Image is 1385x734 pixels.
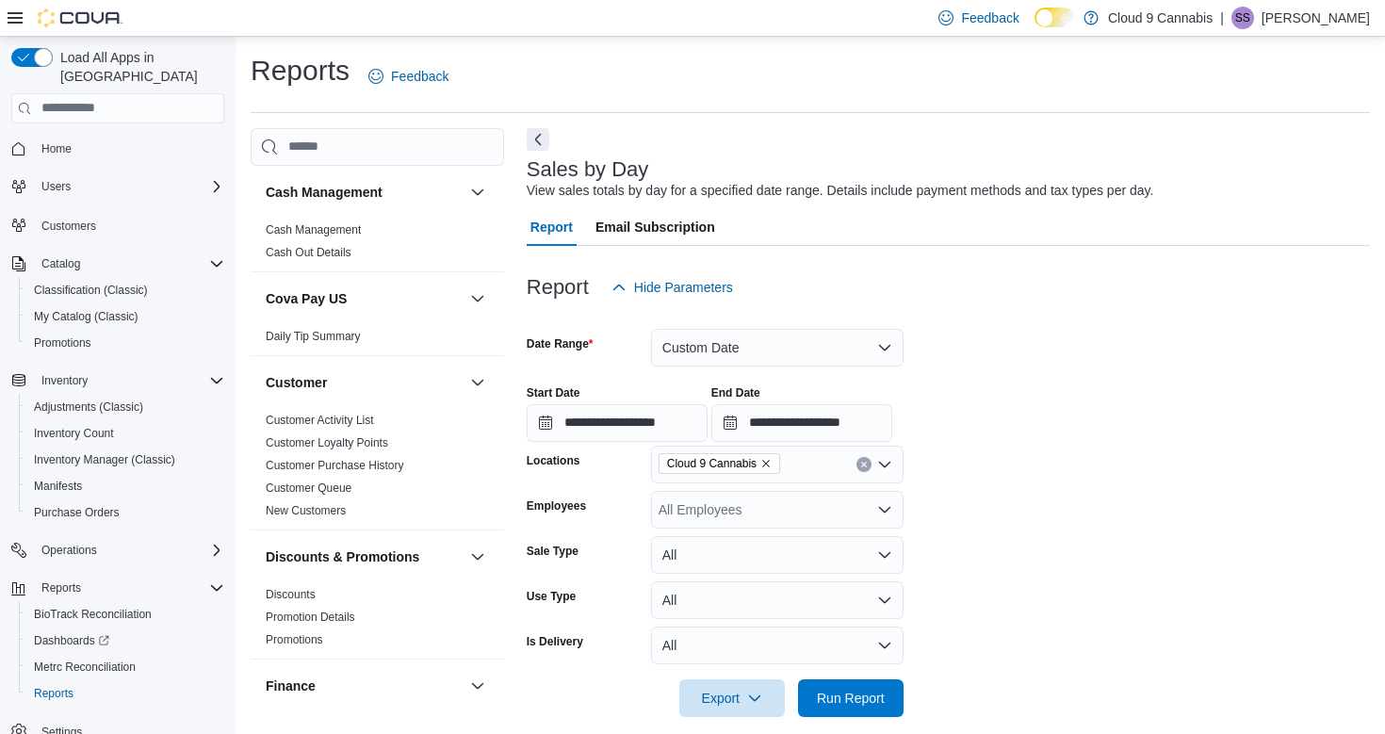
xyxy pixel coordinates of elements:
[266,373,463,392] button: Customer
[26,475,90,497] a: Manifests
[266,547,419,566] h3: Discounts & Promotions
[527,385,580,400] label: Start Date
[26,305,224,328] span: My Catalog (Classic)
[34,215,104,237] a: Customers
[26,305,146,328] a: My Catalog (Classic)
[527,158,649,181] h3: Sales by Day
[527,453,580,468] label: Locations
[34,369,224,392] span: Inventory
[19,499,232,526] button: Purchase Orders
[527,589,576,604] label: Use Type
[19,277,232,303] button: Classification (Classic)
[26,279,155,302] a: Classification (Classic)
[266,223,361,237] a: Cash Management
[26,603,159,626] a: BioTrack Reconciliation
[34,335,91,351] span: Promotions
[34,479,82,494] span: Manifests
[26,422,224,445] span: Inventory Count
[466,675,489,697] button: Finance
[266,330,361,343] a: Daily Tip Summary
[19,303,232,330] button: My Catalog (Classic)
[34,452,175,467] span: Inventory Manager (Classic)
[34,633,109,648] span: Dashboards
[667,454,757,473] span: Cloud 9 Cannabis
[466,371,489,394] button: Customer
[361,57,456,95] a: Feedback
[251,219,504,271] div: Cash Management
[877,457,892,472] button: Open list of options
[26,475,224,497] span: Manifests
[4,211,232,238] button: Customers
[19,628,232,654] a: Dashboards
[4,173,232,200] button: Users
[466,181,489,204] button: Cash Management
[266,459,404,472] a: Customer Purchase History
[34,309,138,324] span: My Catalog (Classic)
[1231,7,1254,29] div: Sarbjot Singh
[1035,27,1035,28] span: Dark Mode
[41,256,80,271] span: Catalog
[266,414,374,427] a: Customer Activity List
[679,679,785,717] button: Export
[41,373,88,388] span: Inventory
[527,498,586,514] label: Employees
[266,373,327,392] h3: Customer
[604,269,741,306] button: Hide Parameters
[19,473,232,499] button: Manifests
[53,48,224,86] span: Load All Apps in [GEOGRAPHIC_DATA]
[19,680,232,707] button: Reports
[26,279,224,302] span: Classification (Classic)
[4,575,232,601] button: Reports
[41,179,71,194] span: Users
[634,278,733,297] span: Hide Parameters
[266,547,463,566] button: Discounts & Promotions
[34,686,73,701] span: Reports
[1235,7,1250,29] span: SS
[34,137,224,160] span: Home
[34,577,89,599] button: Reports
[527,634,583,649] label: Is Delivery
[530,208,573,246] span: Report
[760,458,772,469] button: Remove Cloud 9 Cannabis from selection in this group
[26,396,151,418] a: Adjustments (Classic)
[34,577,224,599] span: Reports
[659,453,780,474] span: Cloud 9 Cannabis
[26,332,224,354] span: Promotions
[1220,7,1224,29] p: |
[817,689,885,708] span: Run Report
[19,394,232,420] button: Adjustments (Classic)
[251,583,504,659] div: Discounts & Promotions
[4,251,232,277] button: Catalog
[266,289,463,308] button: Cova Pay US
[26,449,224,471] span: Inventory Manager (Classic)
[19,330,232,356] button: Promotions
[4,135,232,162] button: Home
[266,436,388,449] a: Customer Loyalty Points
[34,660,136,675] span: Metrc Reconciliation
[266,183,463,202] button: Cash Management
[798,679,904,717] button: Run Report
[266,289,347,308] h3: Cova Pay US
[34,505,120,520] span: Purchase Orders
[266,481,351,495] a: Customer Queue
[41,580,81,595] span: Reports
[19,654,232,680] button: Metrc Reconciliation
[26,682,224,705] span: Reports
[877,502,892,517] button: Open list of options
[34,213,224,237] span: Customers
[266,504,346,517] a: New Customers
[26,332,99,354] a: Promotions
[266,246,351,259] a: Cash Out Details
[527,336,594,351] label: Date Range
[651,581,904,619] button: All
[251,52,350,90] h1: Reports
[34,369,95,392] button: Inventory
[1108,7,1213,29] p: Cloud 9 Cannabis
[34,539,224,562] span: Operations
[34,607,152,622] span: BioTrack Reconciliation
[527,544,578,559] label: Sale Type
[34,175,224,198] span: Users
[26,422,122,445] a: Inventory Count
[41,141,72,156] span: Home
[391,67,448,86] span: Feedback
